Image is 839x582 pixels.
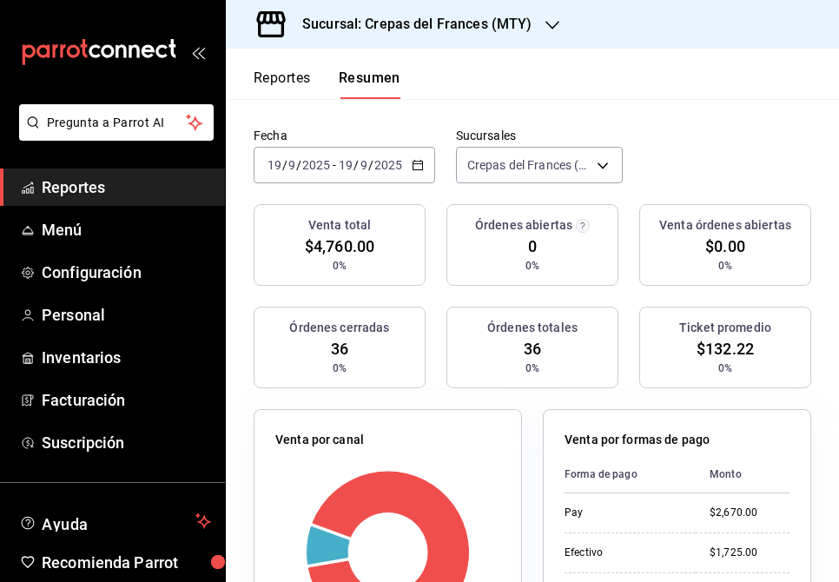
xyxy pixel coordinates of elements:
h3: Órdenes totales [487,319,578,337]
span: $132.22 [697,337,754,360]
a: Pregunta a Parrot AI [12,126,214,144]
input: ---- [373,158,403,172]
span: 0% [333,258,347,274]
input: -- [338,158,353,172]
h3: Órdenes cerradas [289,319,389,337]
span: 0% [718,360,732,376]
span: 0% [525,258,539,274]
p: Venta por formas de pago [565,431,710,449]
button: Resumen [339,69,400,99]
span: Personal [42,303,211,327]
span: $4,760.00 [305,235,374,258]
span: 36 [331,337,348,360]
div: Pay [565,506,682,520]
span: Crepas del Frances (MTY) [467,156,591,174]
div: $1,725.00 [710,546,789,560]
th: Forma de pago [565,456,696,493]
span: Menú [42,218,211,241]
h3: Venta órdenes abiertas [659,216,791,235]
input: -- [360,158,368,172]
div: navigation tabs [254,69,400,99]
button: Pregunta a Parrot AI [19,104,214,141]
span: Pregunta a Parrot AI [47,114,187,132]
span: 0% [333,360,347,376]
span: / [368,158,373,172]
input: -- [267,158,282,172]
span: - [333,158,336,172]
span: Suscripción [42,431,211,454]
p: Venta por canal [275,431,364,449]
input: ---- [301,158,331,172]
label: Fecha [254,129,435,142]
span: / [353,158,359,172]
div: Efectivo [565,546,682,560]
span: Reportes [42,175,211,199]
span: Facturación [42,388,211,412]
span: 0% [718,258,732,274]
button: Reportes [254,69,311,99]
h3: Órdenes abiertas [475,216,572,235]
span: $0.00 [705,235,745,258]
span: Configuración [42,261,211,284]
span: / [296,158,301,172]
th: Monto [696,456,789,493]
button: open_drawer_menu [191,45,205,59]
span: / [282,158,287,172]
span: 0% [525,360,539,376]
span: 0 [528,235,537,258]
label: Sucursales [456,129,624,142]
h3: Ticket promedio [679,319,771,337]
span: 36 [524,337,541,360]
h3: Sucursal: Crepas del Frances (MTY) [288,14,532,35]
span: Inventarios [42,346,211,369]
span: Ayuda [42,511,188,532]
span: Recomienda Parrot [42,551,211,574]
input: -- [287,158,296,172]
h3: Venta total [308,216,371,235]
div: $2,670.00 [710,506,789,520]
